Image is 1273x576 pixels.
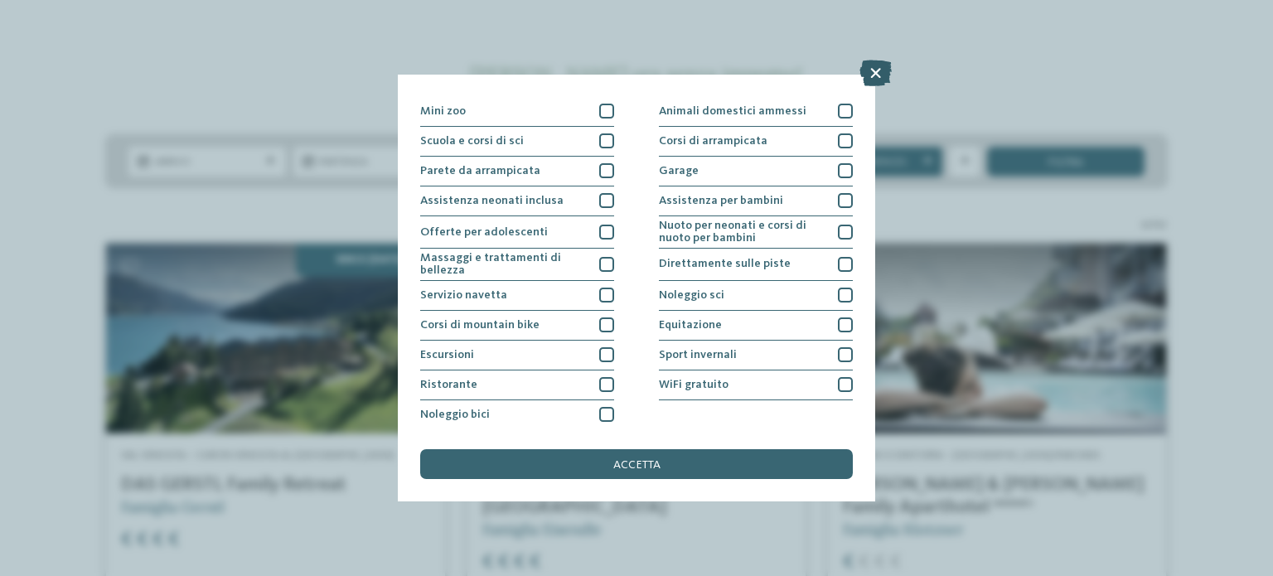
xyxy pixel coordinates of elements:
span: Massaggi e trattamenti di bellezza [420,252,588,276]
span: Ristorante [420,379,477,390]
span: Nuoto per neonati e corsi di nuoto per bambini [659,220,827,244]
span: Direttamente sulle piste [659,258,791,269]
span: Equitazione [659,319,722,331]
span: Sport invernali [659,349,737,361]
span: Escursioni [420,349,474,361]
span: Parete da arrampicata [420,165,540,177]
span: Corsi di mountain bike [420,319,540,331]
span: Noleggio bici [420,409,490,420]
span: Offerte per adolescenti [420,226,548,238]
span: Noleggio sci [659,289,724,301]
span: Garage [659,165,699,177]
span: Scuola e corsi di sci [420,135,524,147]
span: WiFi gratuito [659,379,728,390]
span: accetta [613,459,661,471]
span: Assistenza per bambini [659,195,783,206]
span: Animali domestici ammessi [659,105,806,117]
span: Corsi di arrampicata [659,135,767,147]
span: Mini zoo [420,105,466,117]
span: Assistenza neonati inclusa [420,195,564,206]
span: Servizio navetta [420,289,507,301]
